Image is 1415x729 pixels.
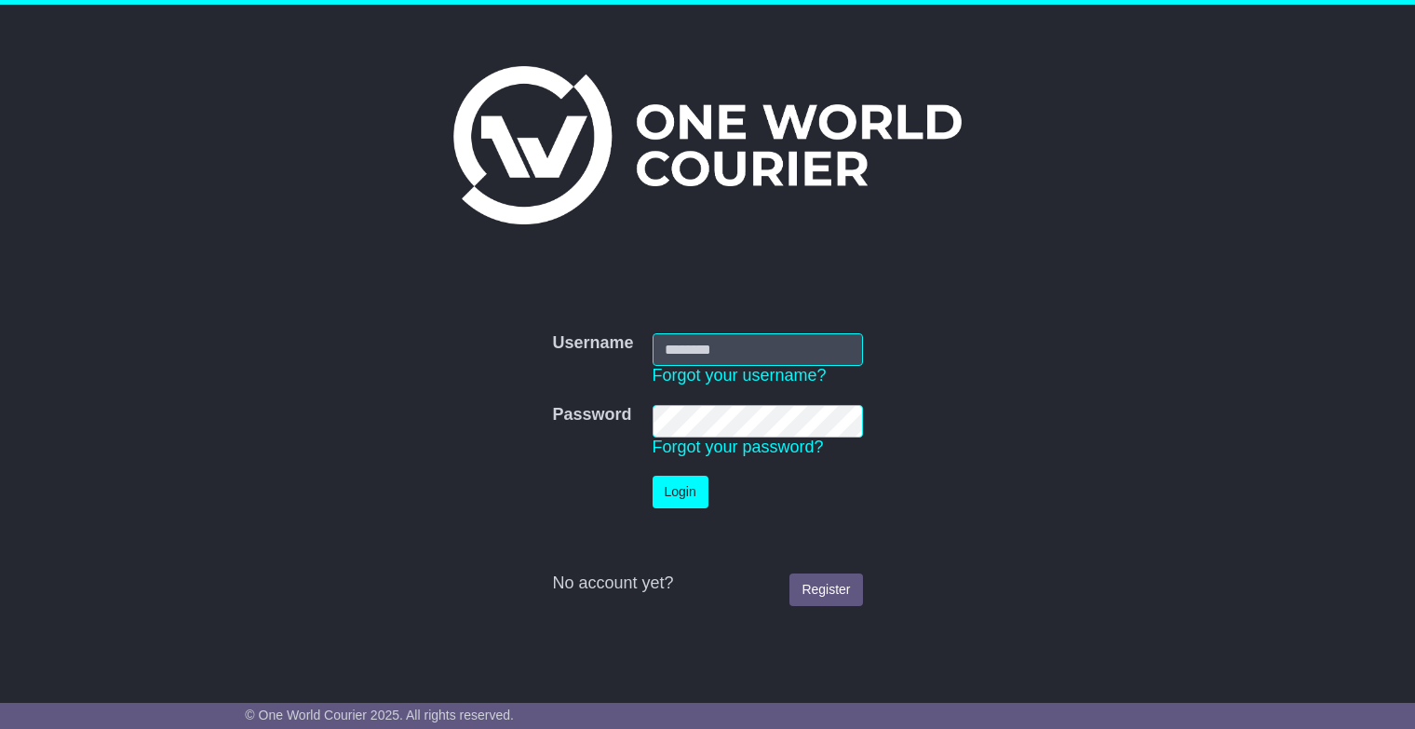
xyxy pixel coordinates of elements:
[552,333,633,354] label: Username
[552,405,631,425] label: Password
[245,708,514,722] span: © One World Courier 2025. All rights reserved.
[789,574,862,606] a: Register
[552,574,862,594] div: No account yet?
[653,476,708,508] button: Login
[653,438,824,456] a: Forgot your password?
[653,366,827,385] a: Forgot your username?
[453,66,962,224] img: One World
